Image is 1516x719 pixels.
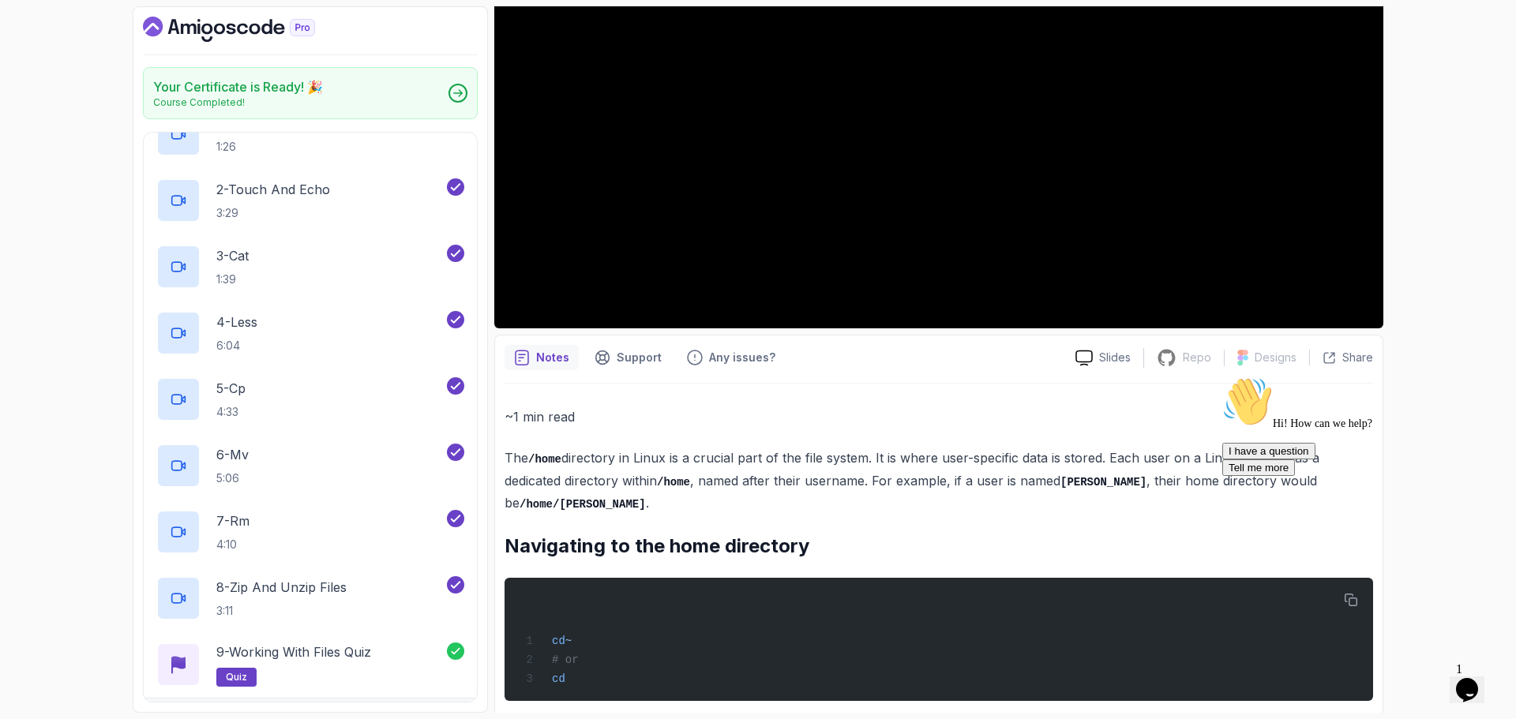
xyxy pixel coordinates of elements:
p: ~1 min read [505,406,1373,428]
p: 8 - Zip and Unzip Files [216,578,347,597]
button: 1-Intro1:26 [156,112,464,156]
code: /home [657,476,690,489]
button: 7-Rm4:10 [156,510,464,554]
a: Your Certificate is Ready! 🎉Course Completed! [143,67,478,119]
p: Course Completed! [153,96,323,109]
p: 3:29 [216,205,330,221]
p: 2 - Touch And Echo [216,180,330,199]
span: # or [552,653,579,666]
img: :wave: [6,6,57,57]
p: 9 - Working with Files Quiz [216,642,371,661]
code: /home/[PERSON_NAME] [520,498,646,511]
button: I have a question [6,73,99,89]
code: [PERSON_NAME] [1060,476,1146,489]
button: 3-Cat1:39 [156,245,464,289]
iframe: To enrich screen reader interactions, please activate Accessibility in Grammarly extension settings [1216,370,1500,648]
h2: Your Certificate is Ready! 🎉 [153,77,323,96]
button: 6-Mv5:06 [156,444,464,488]
p: 4:33 [216,404,246,420]
code: /home [528,453,561,466]
h2: Navigating to the home directory [505,534,1373,559]
p: 6:04 [216,338,257,354]
p: 4 - Less [216,313,257,331]
p: Designs [1255,350,1296,365]
span: quiz [226,671,247,683]
p: 3 - Cat [216,246,249,265]
p: Share [1342,350,1373,365]
iframe: chat widget [1450,656,1500,703]
p: 5:06 [216,470,249,486]
p: 1:39 [216,271,249,287]
button: 5-Cp4:33 [156,377,464,421]
p: 3:11 [216,603,347,619]
p: 4:10 [216,537,250,552]
button: Share [1309,350,1373,365]
p: The directory in Linux is a crucial part of the file system. It is where user-specific data is st... [505,447,1373,515]
button: 4-Less6:04 [156,311,464,355]
p: Slides [1099,350,1131,365]
p: 5 - Cp [216,379,246,398]
p: Repo [1183,350,1211,365]
a: Dashboard [143,17,351,42]
button: 2-Touch And Echo3:29 [156,178,464,223]
span: ~ [565,635,572,647]
span: Hi! How can we help? [6,47,156,59]
a: Slides [1063,350,1143,366]
span: cd [552,635,565,647]
div: 👋Hi! How can we help?I have a questionTell me more [6,6,291,106]
span: cd [552,672,565,685]
button: 9-Working with Files Quizquiz [156,642,464,687]
button: Tell me more [6,89,79,106]
p: 1:26 [216,139,257,155]
p: 6 - Mv [216,445,249,464]
p: 7 - Rm [216,511,250,530]
button: 8-Zip and Unzip Files3:11 [156,576,464,620]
